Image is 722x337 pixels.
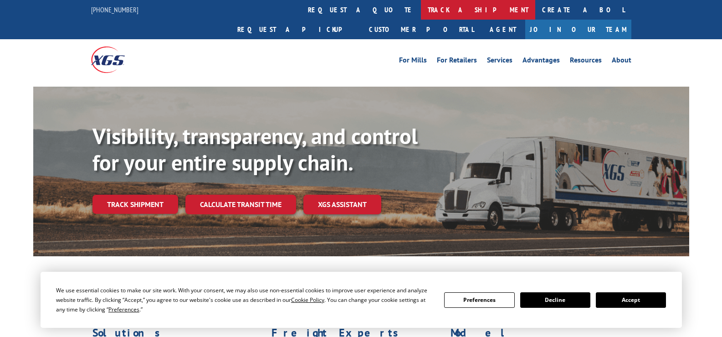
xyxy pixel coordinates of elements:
[437,57,477,67] a: For Retailers
[230,20,362,39] a: Request a pickup
[185,195,296,214] a: Calculate transit time
[520,292,590,308] button: Decline
[291,296,324,304] span: Cookie Policy
[522,57,560,67] a: Advantages
[108,306,139,313] span: Preferences
[92,122,418,176] b: Visibility, transparency, and control for your entire supply chain.
[487,57,512,67] a: Services
[41,272,682,328] div: Cookie Consent Prompt
[481,20,525,39] a: Agent
[596,292,666,308] button: Accept
[362,20,481,39] a: Customer Portal
[399,57,427,67] a: For Mills
[56,285,433,314] div: We use essential cookies to make our site work. With your consent, we may also use non-essential ...
[91,5,138,14] a: [PHONE_NUMBER]
[444,292,514,308] button: Preferences
[525,20,631,39] a: Join Our Team
[570,57,602,67] a: Resources
[92,195,178,214] a: Track shipment
[612,57,631,67] a: About
[303,195,381,214] a: XGS ASSISTANT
